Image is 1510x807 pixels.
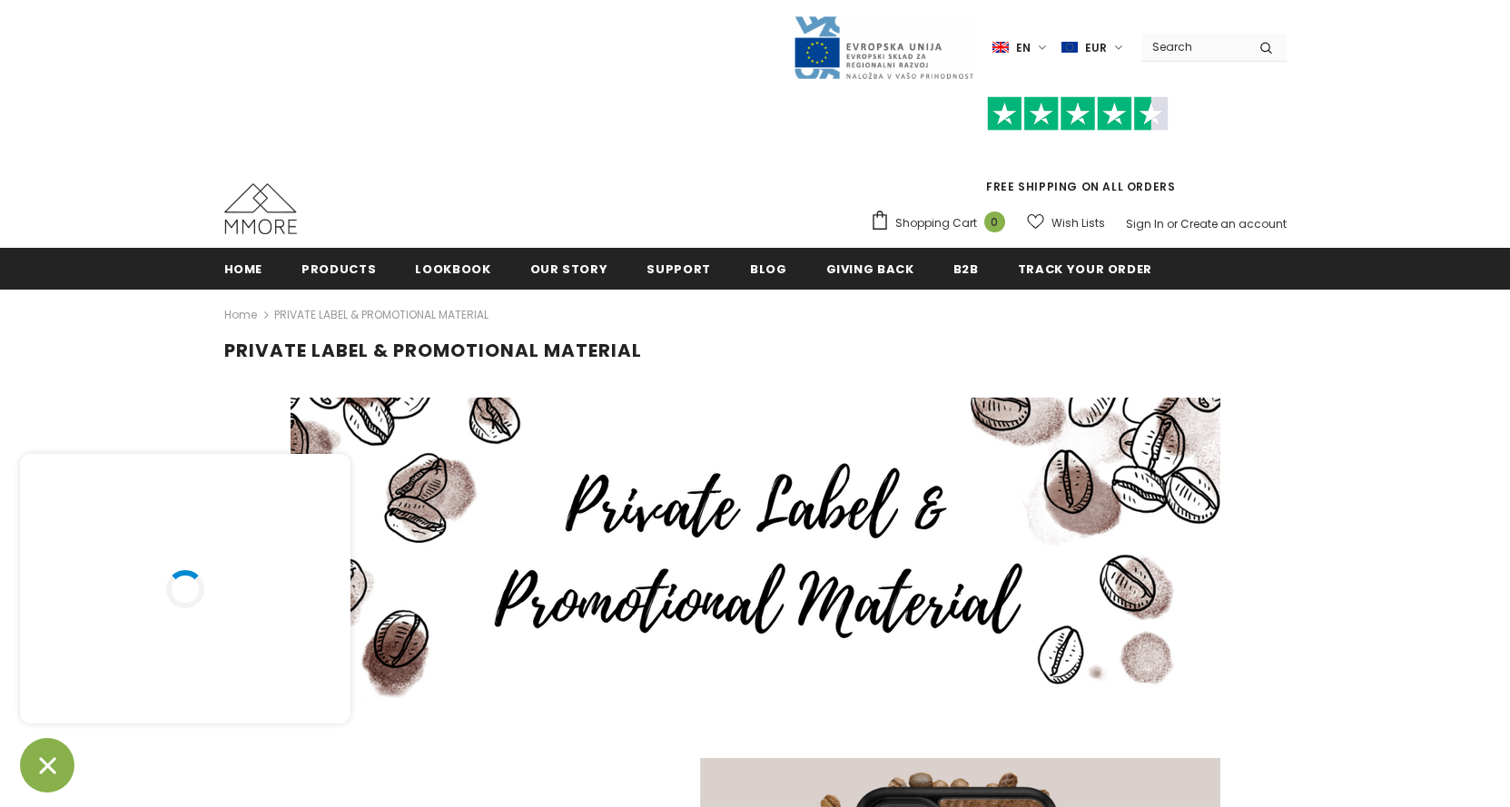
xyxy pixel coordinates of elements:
[15,454,356,792] inbox-online-store-chat: Shopify online store chat
[826,261,914,278] span: Giving back
[1141,34,1246,60] input: Search Site
[646,261,711,278] span: support
[870,104,1287,194] span: FREE SHIPPING ON ALL ORDERS
[793,15,974,81] img: Javni Razpis
[224,183,297,234] img: MMORE Cases
[224,261,263,278] span: Home
[750,261,787,278] span: Blog
[1126,216,1164,231] a: Sign In
[1018,248,1152,289] a: Track your order
[953,261,979,278] span: B2B
[224,338,642,363] span: PRIVATE LABEL & PROMOTIONAL MATERIAL
[870,210,1014,237] a: Shopping Cart 0
[953,248,979,289] a: B2B
[793,39,974,54] a: Javni Razpis
[1027,207,1105,239] a: Wish Lists
[984,212,1005,232] span: 0
[530,261,608,278] span: Our Story
[291,398,1220,758] img: Private Label Options
[224,304,257,326] a: Home
[1167,216,1178,231] span: or
[646,248,711,289] a: support
[987,96,1169,132] img: Trust Pilot Stars
[274,304,489,326] span: PRIVATE LABEL & PROMOTIONAL MATERIAL
[415,248,490,289] a: Lookbook
[301,261,376,278] span: Products
[530,248,608,289] a: Our Story
[415,261,490,278] span: Lookbook
[1016,39,1031,57] span: en
[1085,39,1107,57] span: EUR
[826,248,914,289] a: Giving back
[301,248,376,289] a: Products
[1018,261,1152,278] span: Track your order
[895,214,977,232] span: Shopping Cart
[1180,216,1287,231] a: Create an account
[224,248,263,289] a: Home
[750,248,787,289] a: Blog
[1051,214,1105,232] span: Wish Lists
[870,131,1287,178] iframe: Customer reviews powered by Trustpilot
[992,40,1009,55] img: i-lang-1.png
